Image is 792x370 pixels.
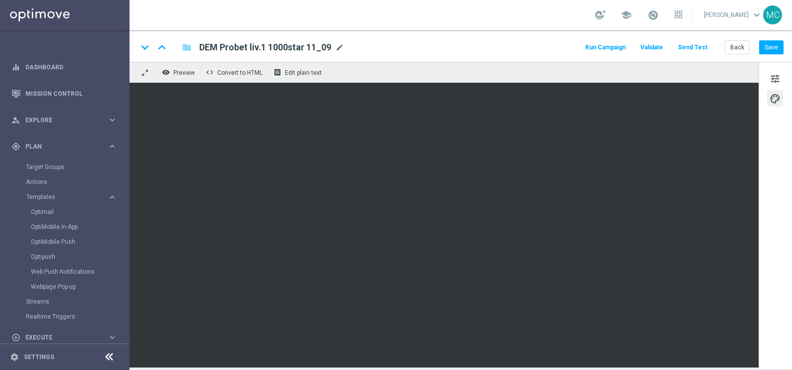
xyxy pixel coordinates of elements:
i: keyboard_arrow_right [108,115,117,125]
span: Plan [25,144,108,150]
span: palette [770,92,781,105]
button: tune [767,70,783,86]
a: Realtime Triggers [26,313,104,321]
i: keyboard_arrow_down [137,40,152,55]
div: Dashboard [11,54,117,80]
i: gps_fixed [11,142,20,151]
div: Webpage Pop-up [31,279,129,294]
a: Webpage Pop-up [31,283,104,291]
span: Validate [641,44,663,51]
i: folder [182,41,192,53]
i: play_circle_outline [11,333,20,342]
span: DEM Probet liv.1 1000star 11_09 [199,41,331,53]
a: Settings [24,354,54,360]
div: Streams [26,294,129,309]
a: Optipush [31,253,104,261]
a: Mission Control [25,80,117,107]
span: code [206,68,214,76]
button: Back [725,40,750,54]
div: OptiMobile Push [31,234,129,249]
i: keyboard_arrow_right [108,192,117,202]
div: Optimail [31,204,129,219]
div: Actions [26,175,129,189]
div: Target Groups [26,160,129,175]
span: Preview [173,69,195,76]
div: MC [763,5,782,24]
button: gps_fixed Plan keyboard_arrow_right [11,143,118,151]
span: mode_edit [335,43,344,52]
div: Web Push Notifications [31,264,129,279]
button: Save [759,40,784,54]
button: receipt Edit plain text [271,66,326,79]
span: Execute [25,335,108,341]
button: equalizer Dashboard [11,63,118,71]
button: Send Test [676,41,709,54]
a: OptiMobile In-App [31,223,104,231]
a: Target Groups [26,163,104,171]
div: OptiMobile In-App [31,219,129,234]
div: Explore [11,116,108,125]
button: play_circle_outline Execute keyboard_arrow_right [11,334,118,342]
button: code Convert to HTML [203,66,267,79]
i: keyboard_arrow_right [108,333,117,342]
a: OptiMobile Push [31,238,104,246]
button: Mission Control [11,90,118,98]
span: tune [770,72,781,85]
a: Dashboard [25,54,117,80]
span: Explore [25,117,108,123]
span: Convert to HTML [217,69,263,76]
i: equalizer [11,63,20,72]
button: Run Campaign [584,41,627,54]
a: Web Push Notifications [31,268,104,276]
span: school [621,9,632,20]
i: remove_red_eye [162,68,170,76]
i: keyboard_arrow_up [154,40,169,55]
div: Plan [11,142,108,151]
span: keyboard_arrow_down [751,9,762,20]
div: Templates [26,194,108,200]
a: Optimail [31,208,104,216]
button: palette [767,90,783,106]
i: person_search [11,116,20,125]
a: Actions [26,178,104,186]
i: keyboard_arrow_right [108,142,117,151]
i: receipt [273,68,281,76]
span: Edit plain text [285,69,322,76]
span: Templates [26,194,98,200]
button: Validate [639,41,664,54]
div: Mission Control [11,80,117,107]
a: Streams [26,298,104,306]
div: Optipush [31,249,129,264]
button: person_search Explore keyboard_arrow_right [11,116,118,124]
button: remove_red_eye Preview [159,66,199,79]
div: Templates [26,189,129,294]
button: folder [181,39,193,55]
div: Realtime Triggers [26,309,129,324]
a: [PERSON_NAME]keyboard_arrow_down [703,7,763,22]
button: Templates keyboard_arrow_right [26,193,118,201]
i: settings [10,353,19,362]
div: Execute [11,333,108,342]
